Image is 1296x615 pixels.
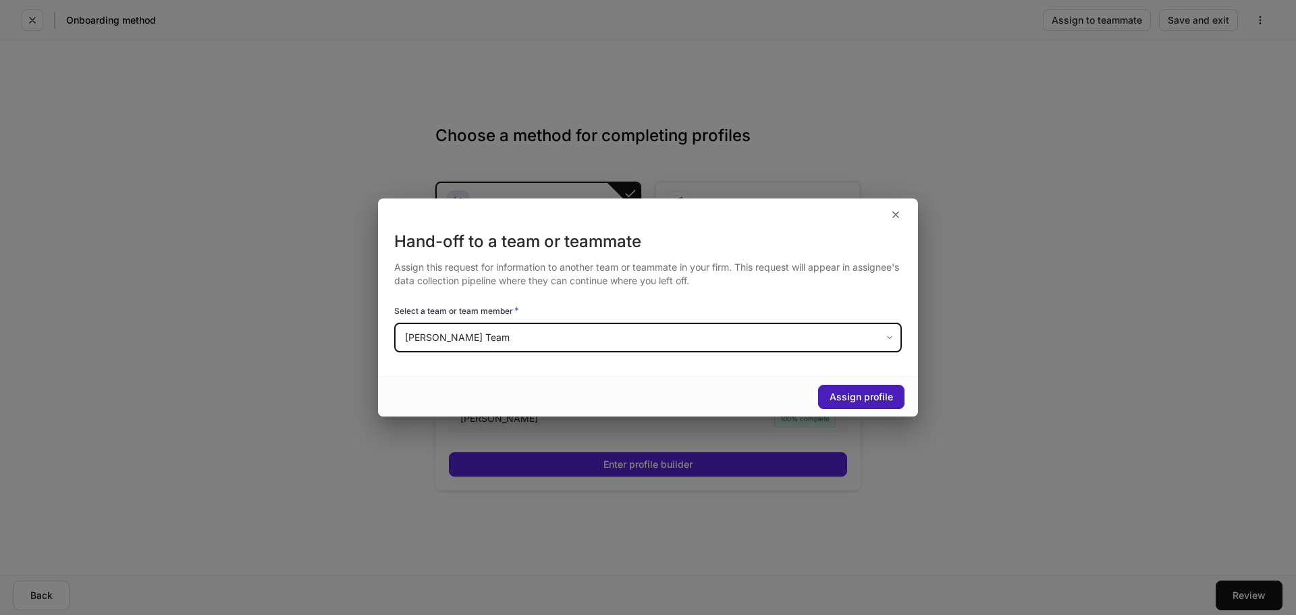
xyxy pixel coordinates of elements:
[818,385,905,409] button: Assign profile
[394,231,902,252] div: Hand-off to a team or teammate
[394,304,519,317] h6: Select a team or team member
[394,252,902,288] div: Assign this request for information to another team or teammate in your firm. This request will a...
[394,323,901,352] div: [PERSON_NAME] Team
[830,392,893,402] div: Assign profile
